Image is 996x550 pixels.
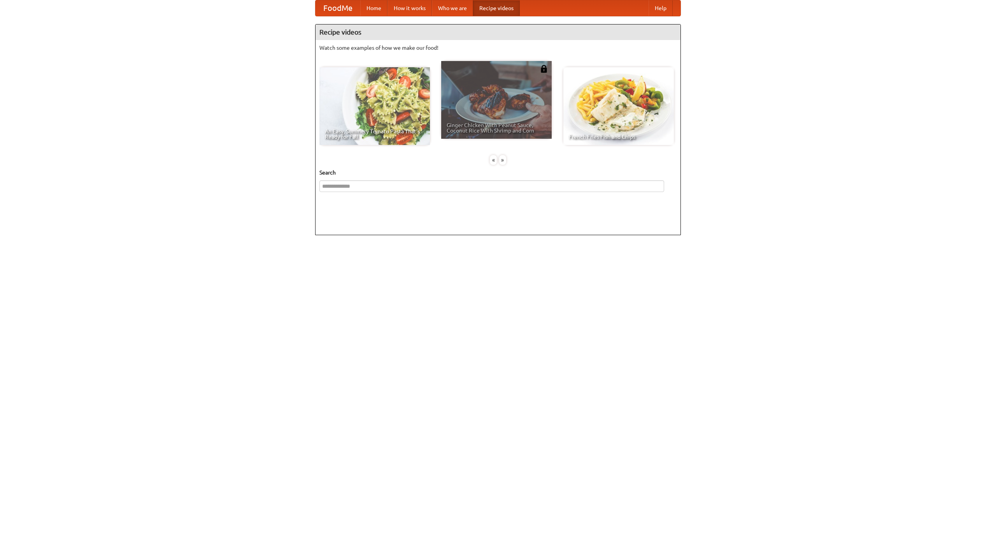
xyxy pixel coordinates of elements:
[499,155,506,165] div: »
[319,44,677,52] p: Watch some examples of how we make our food!
[563,67,674,145] a: French Fries Fish and Chips
[325,129,424,140] span: An Easy, Summery Tomato Pasta That's Ready for Fall
[569,134,668,140] span: French Fries Fish and Chips
[649,0,673,16] a: Help
[490,155,497,165] div: «
[316,0,360,16] a: FoodMe
[473,0,520,16] a: Recipe videos
[319,67,430,145] a: An Easy, Summery Tomato Pasta That's Ready for Fall
[319,169,677,176] h5: Search
[388,0,432,16] a: How it works
[432,0,473,16] a: Who we are
[316,24,680,40] h4: Recipe videos
[360,0,388,16] a: Home
[540,65,548,73] img: 483408.png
